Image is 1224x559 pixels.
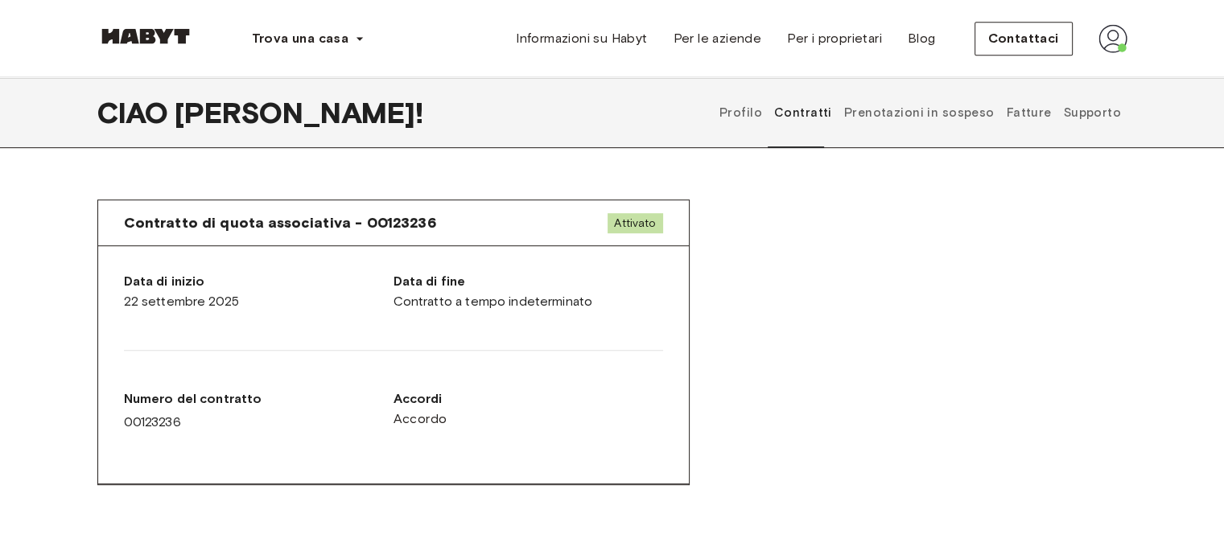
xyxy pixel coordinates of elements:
[660,23,774,55] a: Per le aziende
[97,95,169,130] font: CIAO
[673,31,761,46] font: Per le aziende
[415,95,423,130] font: !
[124,391,262,406] font: Numero del contratto
[895,23,949,55] a: Blog
[394,273,466,289] font: Data di fine
[394,409,663,429] a: Accordo
[719,105,762,120] font: Profilo
[252,31,349,46] font: Trova una casa
[124,294,240,309] font: 22 settembre 2025
[124,214,436,232] font: Contratto di quota associativa - 00123236
[614,216,656,230] font: Attivato
[394,411,447,426] font: Accordo
[394,294,593,309] font: Contratto a tempo indeterminato
[1098,24,1127,53] img: avatar
[713,77,1127,148] div: schede del profilo utente
[124,273,205,289] font: Data di inizio
[844,105,995,120] font: Prenotazioni in sospeso
[908,31,936,46] font: Blog
[1064,105,1121,120] font: Supporto
[124,414,181,430] font: 00123236
[975,22,1073,55] button: Contattaci
[239,23,378,55] button: Trova una casa
[988,31,1059,46] font: Contattaci
[175,95,415,130] font: [PERSON_NAME]
[1007,105,1052,120] font: Fatture
[774,105,832,120] font: Contratti
[503,23,660,55] a: Informazioni su Habyt
[97,28,194,44] img: Abitudine
[394,391,443,406] font: Accordi
[787,31,882,46] font: Per i proprietari
[516,31,647,46] font: Informazioni su Habyt
[774,23,895,55] a: Per i proprietari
